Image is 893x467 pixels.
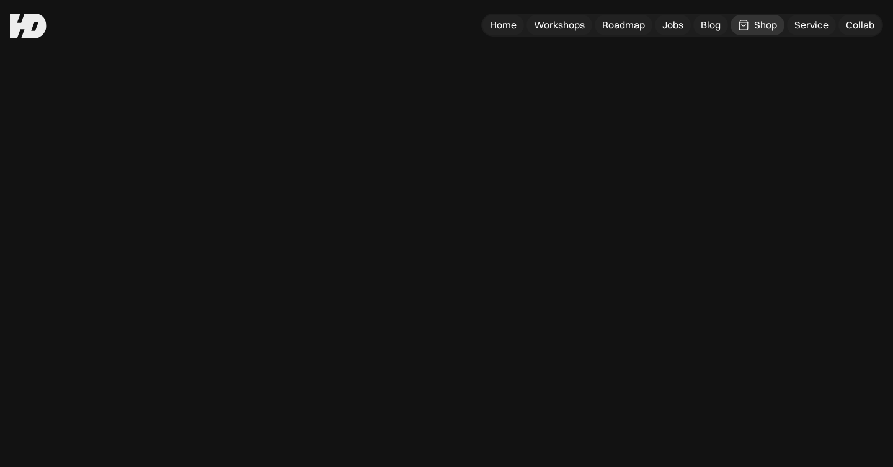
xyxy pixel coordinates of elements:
div: Service [794,19,829,32]
a: Blog [693,15,728,35]
div: Shop [754,19,777,32]
a: Jobs [655,15,691,35]
a: Home [482,15,524,35]
a: Collab [838,15,882,35]
div: Collab [846,19,874,32]
a: Service [787,15,836,35]
a: Workshops [526,15,592,35]
a: Roadmap [595,15,652,35]
div: Jobs [662,19,683,32]
div: Home [490,19,517,32]
div: Workshops [534,19,585,32]
div: Roadmap [602,19,645,32]
div: Blog [701,19,721,32]
a: Shop [731,15,784,35]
